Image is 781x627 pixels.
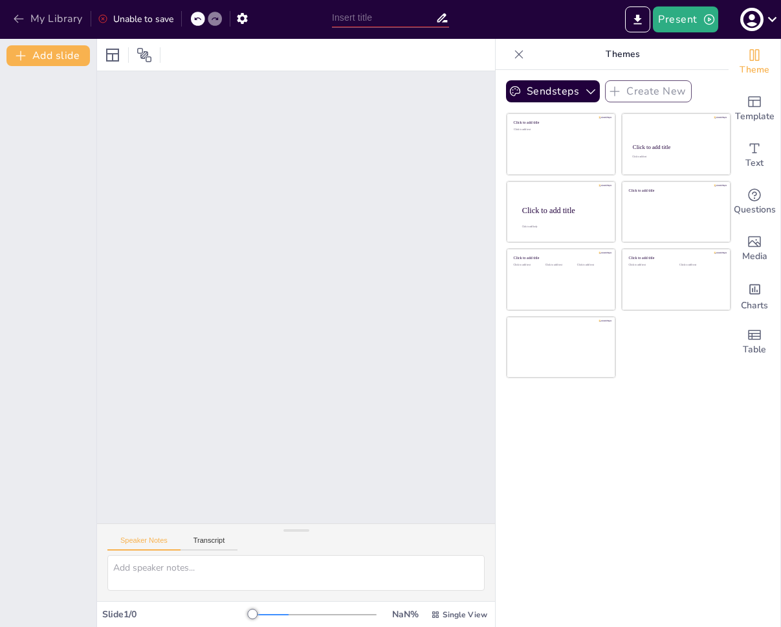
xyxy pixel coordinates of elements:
div: NaN % [390,608,421,621]
div: Click to add text [679,264,720,267]
div: Layout [102,45,123,65]
span: Text [745,156,764,170]
button: Speaker Notes [107,536,181,551]
div: Click to add text [545,264,575,267]
button: Export to PowerPoint [625,6,650,32]
div: Click to add text [577,264,606,267]
span: Charts [741,299,768,313]
div: Change the overall theme [729,39,780,85]
div: Click to add title [522,205,605,214]
span: Single View [443,610,487,620]
div: Slide 1 / 0 [102,608,252,621]
div: Add images, graphics, shapes or video [729,225,780,272]
button: Transcript [181,536,238,551]
button: Add slide [6,45,90,66]
div: Click to add text [514,128,606,131]
button: Create New [605,80,692,102]
button: Present [653,6,718,32]
div: Get real-time input from your audience [729,179,780,225]
div: Click to add text [629,264,670,267]
div: Click to add body [522,225,604,228]
div: Add charts and graphs [729,272,780,319]
div: Click to add title [514,120,606,125]
span: Table [743,343,766,357]
p: Themes [529,39,716,70]
div: Click to add title [514,256,606,260]
div: Click to add title [629,256,721,260]
button: Sendsteps [506,80,600,102]
div: Add a table [729,319,780,365]
span: Template [735,109,775,124]
div: Click to add text [632,156,718,159]
div: Click to add title [633,144,719,150]
button: My Library [10,8,88,29]
div: Click to add text [514,264,543,267]
span: Questions [734,203,776,217]
input: Insert title [332,8,435,27]
span: Media [742,249,767,264]
div: Unable to save [98,13,173,25]
span: Position [137,47,152,63]
div: Add text boxes [729,132,780,179]
span: Theme [740,63,769,77]
div: Click to add title [629,188,721,192]
div: Add ready made slides [729,85,780,132]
